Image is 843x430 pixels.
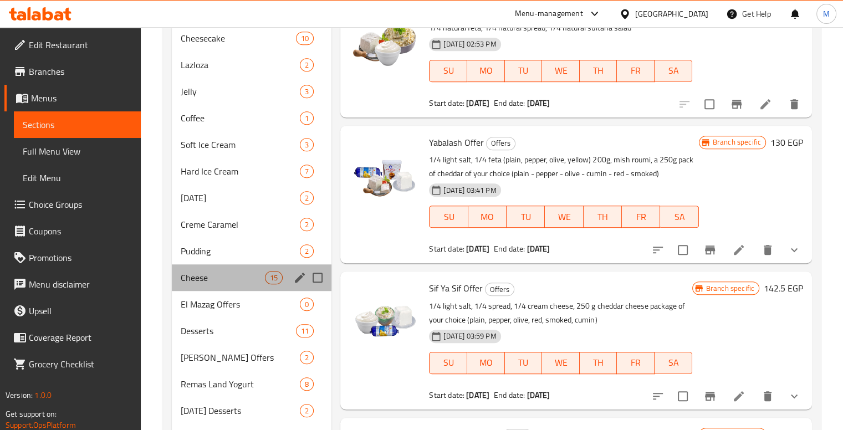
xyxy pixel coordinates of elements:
[172,158,332,185] div: Hard Ice Cream7
[486,283,514,296] span: Offers
[4,298,141,324] a: Upsell
[580,60,617,82] button: TH
[823,8,830,20] span: M
[172,185,332,211] div: [DATE]2
[181,58,300,71] span: Lazloza
[429,280,483,296] span: Sif Ya Sif Offer
[429,299,692,327] p: 1/4 light salt, 1/4 spread, 1/4 cream cheese, 250 g cheddar cheese package of your choice (plain,...
[635,8,708,20] div: [GEOGRAPHIC_DATA]
[29,304,132,318] span: Upsell
[172,25,332,52] div: Cheesecake10
[172,371,332,397] div: Remas Land Yogurt8
[172,238,332,264] div: Pudding2
[14,111,141,138] a: Sections
[297,33,313,44] span: 10
[172,318,332,344] div: Desserts11
[788,243,801,257] svg: Show Choices
[181,165,300,178] div: Hard Ice Cream
[349,135,420,206] img: Yabalash Offer
[645,237,671,263] button: sort-choices
[505,60,543,82] button: TU
[29,65,132,78] span: Branches
[542,352,580,374] button: WE
[181,138,300,151] span: Soft Ice Cream
[300,191,314,204] div: items
[181,244,300,258] div: Pudding
[732,390,745,403] a: Edit menu item
[4,191,141,218] a: Choice Groups
[545,206,583,228] button: WE
[296,32,314,45] div: items
[660,206,698,228] button: SA
[181,111,300,125] span: Coffee
[300,113,313,124] span: 1
[172,397,332,424] div: [DATE] Desserts2
[708,137,765,147] span: Branch specific
[181,32,297,45] span: Cheesecake
[509,355,538,371] span: TU
[698,93,721,116] span: Select to update
[697,237,723,263] button: Branch-specific-item
[300,85,314,98] div: items
[181,85,300,98] span: Jelly
[300,138,314,151] div: items
[6,407,57,421] span: Get support on:
[172,211,332,238] div: Creme Caramel2
[300,58,314,71] div: items
[4,351,141,377] a: Grocery Checklist
[788,390,801,403] svg: Show Choices
[300,377,314,391] div: items
[29,251,132,264] span: Promotions
[6,388,33,402] span: Version:
[439,185,500,196] span: [DATE] 03:41 PM
[181,404,300,417] span: [DATE] Desserts
[429,60,467,82] button: SU
[429,206,468,228] button: SU
[429,352,467,374] button: SU
[509,63,538,79] span: TU
[300,165,314,178] div: items
[527,242,550,256] b: [DATE]
[300,218,314,231] div: items
[511,209,540,225] span: TU
[172,105,332,131] div: Coffee1
[29,331,132,344] span: Coverage Report
[181,218,300,231] div: Creme Caramel
[172,344,332,371] div: [PERSON_NAME] Offers2
[697,383,723,409] button: Branch-specific-item
[29,38,132,52] span: Edit Restaurant
[507,206,545,228] button: TU
[645,383,671,409] button: sort-choices
[781,91,808,117] button: delete
[429,96,464,110] span: Start date:
[23,145,132,158] span: Full Menu View
[626,209,656,225] span: FR
[300,406,313,416] span: 2
[486,137,515,150] div: Offers
[23,171,132,185] span: Edit Menu
[296,324,314,337] div: items
[754,383,781,409] button: delete
[181,377,300,391] span: Remas Land Yogurt
[4,58,141,85] a: Branches
[472,355,500,371] span: MO
[494,388,525,402] span: End date:
[300,166,313,177] span: 7
[467,60,505,82] button: MO
[300,86,313,97] span: 3
[434,355,463,371] span: SU
[434,209,463,225] span: SU
[300,140,313,150] span: 3
[181,271,265,284] span: Cheese
[4,244,141,271] a: Promotions
[181,298,300,311] span: El Mazag Offers
[429,21,692,35] p: 1/4 natural feta, 1/4 natural spread, 1/4 natural sultana salad
[473,209,502,225] span: MO
[23,118,132,131] span: Sections
[759,98,772,111] a: Edit menu item
[181,191,300,204] div: Ashura
[621,63,650,79] span: FR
